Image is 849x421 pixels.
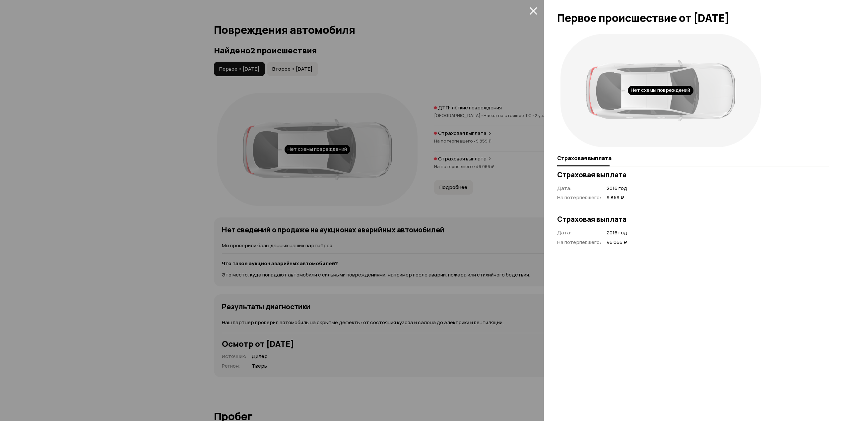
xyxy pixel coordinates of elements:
[607,185,627,192] span: 2016 год
[528,5,539,16] button: закрыть
[557,185,572,192] span: Дата :
[557,229,572,236] span: Дата :
[607,239,627,246] span: 46 066 ₽
[607,194,627,201] span: 9 859 ₽
[557,215,829,223] h3: Страховая выплата
[557,239,601,246] span: На потерпевшего :
[628,86,693,95] div: Нет схемы повреждений
[557,170,829,179] h3: Страховая выплата
[557,194,601,201] span: На потерпевшего :
[607,229,627,236] span: 2016 год
[557,155,612,161] span: Страховая выплата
